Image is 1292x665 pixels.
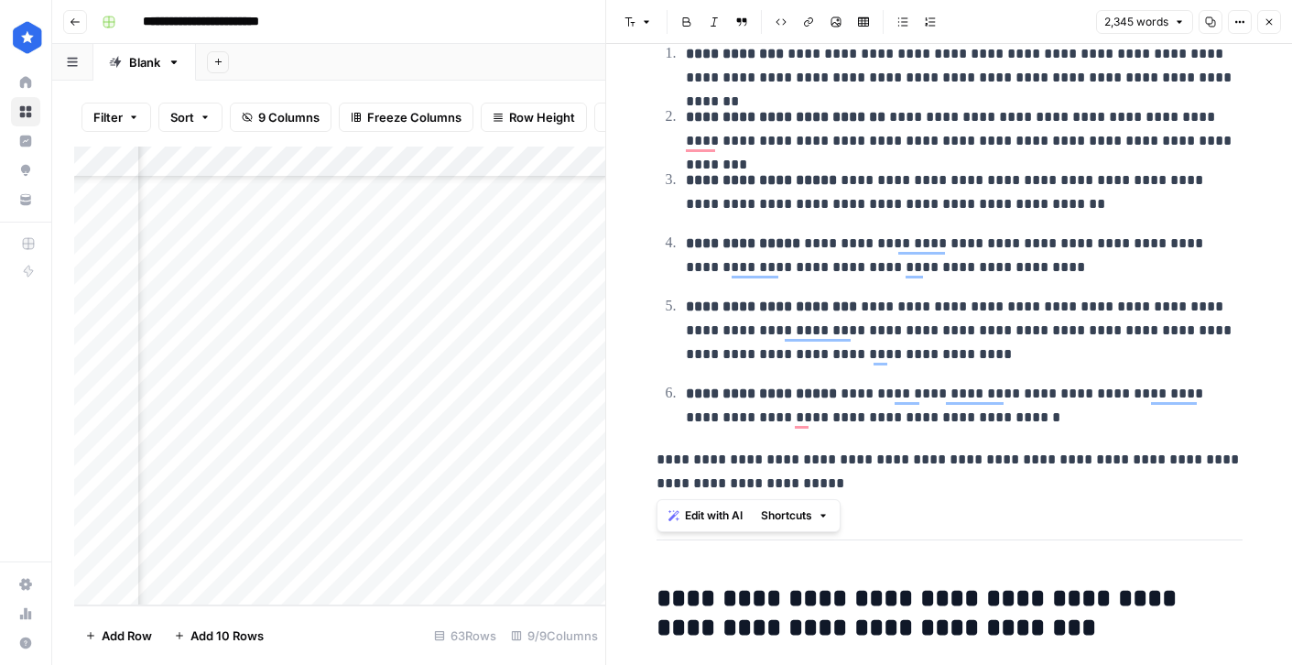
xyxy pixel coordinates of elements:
[1096,10,1193,34] button: 2,345 words
[339,103,473,132] button: Freeze Columns
[427,621,504,650] div: 63 Rows
[11,628,40,658] button: Help + Support
[11,570,40,599] a: Settings
[11,156,40,185] a: Opportunities
[661,504,750,528] button: Edit with AI
[102,627,152,645] span: Add Row
[190,627,264,645] span: Add 10 Rows
[11,185,40,214] a: Your Data
[11,599,40,628] a: Usage
[754,504,836,528] button: Shortcuts
[170,108,194,126] span: Sort
[230,103,331,132] button: 9 Columns
[74,621,163,650] button: Add Row
[685,507,743,524] span: Edit with AI
[1104,14,1168,30] span: 2,345 words
[163,621,275,650] button: Add 10 Rows
[258,108,320,126] span: 9 Columns
[93,108,123,126] span: Filter
[509,108,575,126] span: Row Height
[11,15,40,60] button: Workspace: ConsumerAffairs
[81,103,151,132] button: Filter
[158,103,223,132] button: Sort
[504,621,605,650] div: 9/9 Columns
[367,108,461,126] span: Freeze Columns
[129,53,160,71] div: Blank
[93,44,196,81] a: Blank
[481,103,587,132] button: Row Height
[11,21,44,54] img: ConsumerAffairs Logo
[11,97,40,126] a: Browse
[11,68,40,97] a: Home
[11,126,40,156] a: Insights
[761,507,812,524] span: Shortcuts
